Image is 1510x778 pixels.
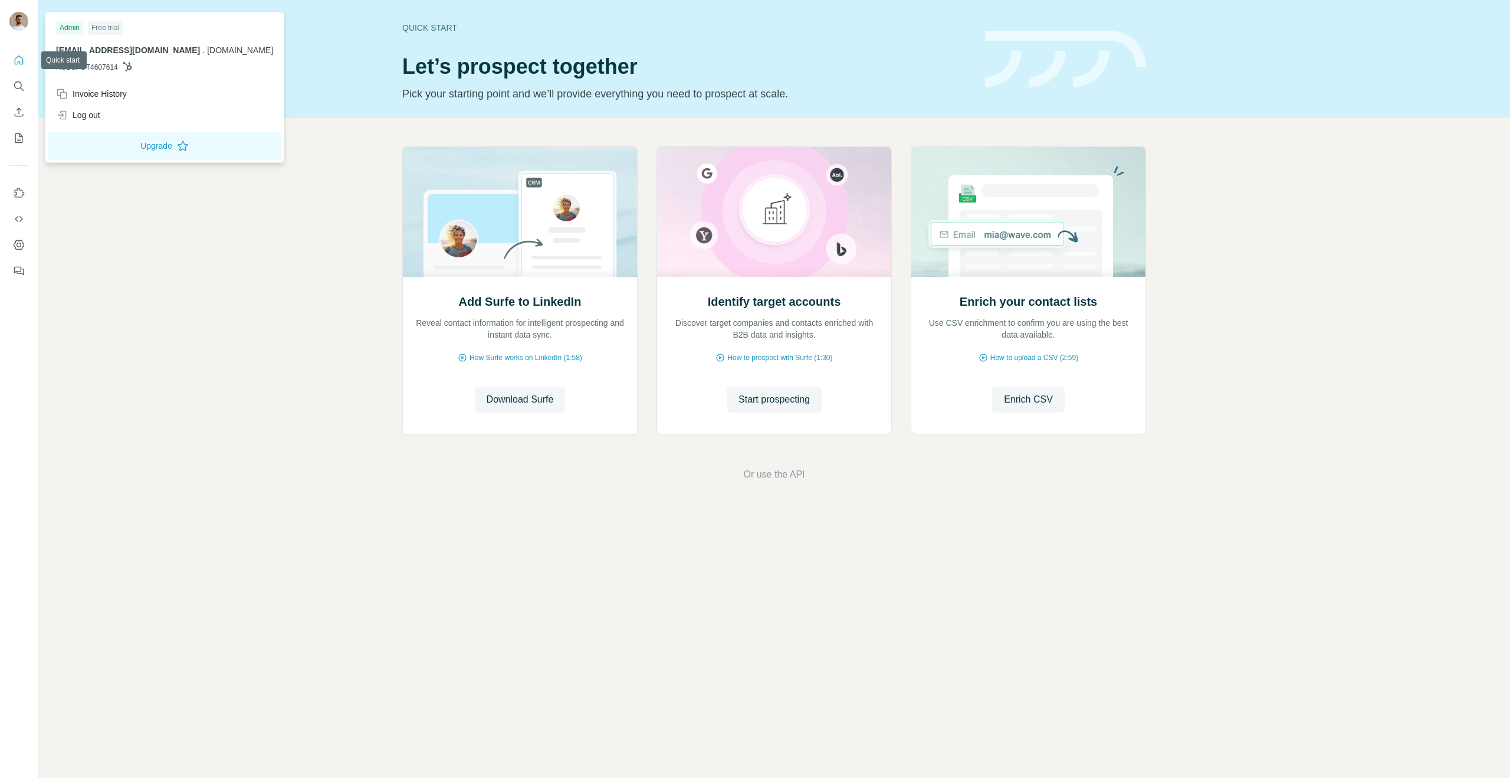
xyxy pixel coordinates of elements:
[9,234,28,256] button: Dashboard
[669,317,879,341] p: Discover target companies and contacts enriched with B2B data and insights.
[9,208,28,230] button: Use Surfe API
[56,21,83,35] div: Admin
[960,293,1097,310] h2: Enrich your contact lists
[9,260,28,282] button: Feedback
[475,387,566,413] button: Download Surfe
[992,387,1065,413] button: Enrich CSV
[415,317,625,341] p: Reveal contact information for intelligent prospecting and instant data sync.
[56,62,118,73] span: HUBSPOT4607614
[9,128,28,149] button: My lists
[487,393,554,407] span: Download Surfe
[56,88,127,100] div: Invoice History
[56,109,100,121] div: Log out
[985,31,1146,88] img: banner
[743,468,805,482] button: Or use the API
[656,147,892,277] img: Identify target accounts
[202,45,205,55] span: .
[88,21,123,35] div: Free trial
[990,352,1078,363] span: How to upload a CSV (2:59)
[9,50,28,71] button: Quick start
[708,293,841,310] h2: Identify target accounts
[727,387,822,413] button: Start prospecting
[923,317,1134,341] p: Use CSV enrichment to confirm you are using the best data available.
[402,147,638,277] img: Add Surfe to LinkedIn
[459,293,582,310] h2: Add Surfe to LinkedIn
[1004,393,1053,407] span: Enrich CSV
[402,86,971,102] p: Pick your starting point and we’ll provide everything you need to prospect at scale.
[9,76,28,97] button: Search
[727,352,832,363] span: How to prospect with Surfe (1:30)
[9,12,28,31] img: Avatar
[911,147,1146,277] img: Enrich your contact lists
[9,182,28,204] button: Use Surfe on LinkedIn
[48,132,281,160] button: Upgrade
[402,55,971,79] h1: Let’s prospect together
[738,393,810,407] span: Start prospecting
[470,352,582,363] span: How Surfe works on LinkedIn (1:58)
[402,22,971,34] div: Quick start
[207,45,273,55] span: [DOMAIN_NAME]
[56,45,200,55] span: [EMAIL_ADDRESS][DOMAIN_NAME]
[9,102,28,123] button: Enrich CSV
